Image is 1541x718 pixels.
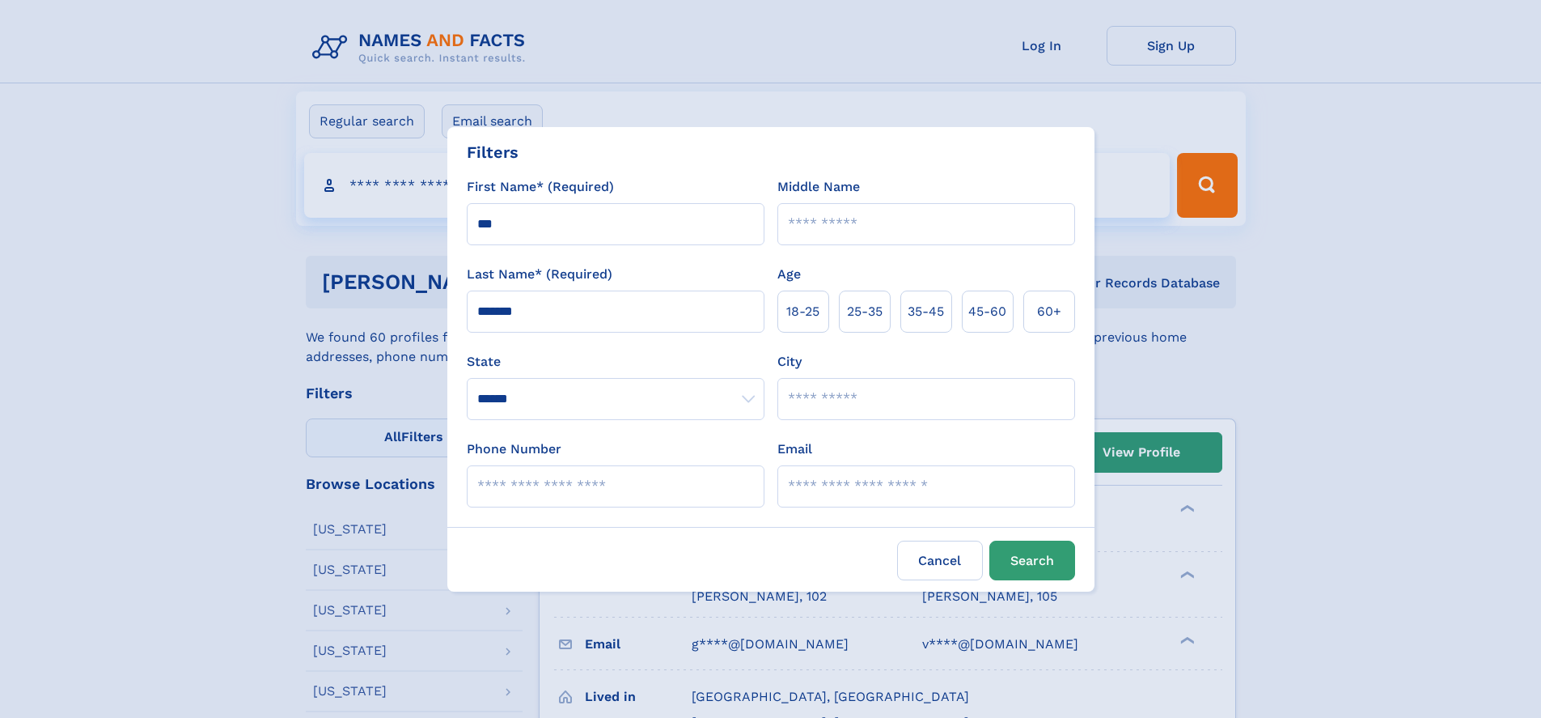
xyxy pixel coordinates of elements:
[1037,302,1061,321] span: 60+
[908,302,944,321] span: 35‑45
[777,265,801,284] label: Age
[467,177,614,197] label: First Name* (Required)
[897,541,983,580] label: Cancel
[968,302,1006,321] span: 45‑60
[777,177,860,197] label: Middle Name
[786,302,819,321] span: 18‑25
[467,140,519,164] div: Filters
[467,265,612,284] label: Last Name* (Required)
[467,352,764,372] label: State
[847,302,883,321] span: 25‑35
[989,541,1075,580] button: Search
[777,352,802,372] label: City
[467,440,561,459] label: Phone Number
[777,440,812,459] label: Email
